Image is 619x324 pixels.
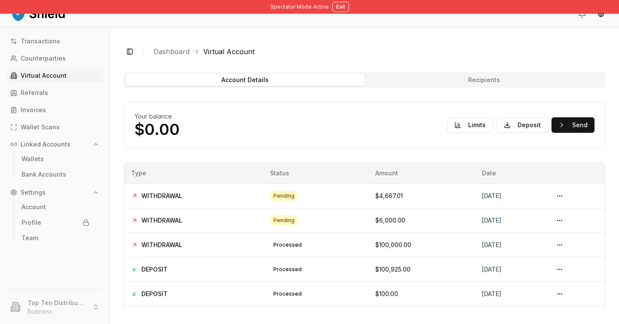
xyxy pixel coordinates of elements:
span: DEPOSIT [141,265,168,274]
p: Account [21,204,46,210]
h2: Your balance [135,112,180,121]
div: processed [270,240,305,250]
p: Virtual Account [21,73,67,79]
a: Wallet Scans [7,120,103,134]
span: $100,925.00 [375,266,411,273]
a: Transactions [7,34,103,48]
button: Account Details [126,74,365,86]
a: Wallets [18,152,93,166]
a: Counterparties [7,52,103,65]
p: Profile [21,220,41,226]
p: Invoices [21,107,46,113]
div: processed [270,264,305,275]
a: Virtual Account [203,46,254,57]
button: Deposit [496,117,548,133]
button: Settings [7,186,103,199]
div: processed [270,289,305,299]
a: Team [18,231,93,245]
a: Referrals [7,86,103,100]
span: $6,000.00 [375,217,405,224]
span: $100.00 [375,290,398,297]
div: [DATE] [482,265,539,274]
a: Virtual Account [7,69,103,83]
button: Send [552,117,594,133]
a: Dashboard [153,46,190,57]
span: WITHDRAWAL [141,192,182,200]
a: Profile [18,216,93,229]
div: [DATE] [482,216,539,225]
p: Settings [21,190,46,196]
a: Invoices [7,103,103,117]
button: Recipients [365,74,604,86]
span: Spectator Mode Active [270,3,329,10]
p: Referrals [21,90,48,96]
div: [DATE] [482,290,539,298]
p: $0.00 [135,121,180,138]
div: [DATE] [482,192,539,200]
p: Counterparties [21,55,66,61]
a: Bank Accounts [18,168,93,181]
th: Date [475,163,546,183]
nav: breadcrumb [153,46,598,57]
span: DEPOSIT [141,290,168,298]
button: Limits [447,117,493,133]
div: pending [270,191,298,201]
span: WITHDRAWAL [141,216,182,225]
span: $100,000.00 [375,241,411,248]
span: WITHDRAWAL [141,241,182,249]
p: Transactions [21,38,60,44]
button: Exit [332,2,349,12]
p: Team [21,235,38,241]
button: Linked Accounts [7,138,103,151]
p: Wallets [21,156,44,162]
div: pending [270,215,298,226]
p: Wallet Scans [21,124,60,130]
p: Linked Accounts [21,141,70,147]
span: $4,667.01 [375,192,403,199]
th: Type [124,163,263,183]
th: Status [263,163,368,183]
a: Account [18,200,93,214]
p: Bank Accounts [21,171,66,177]
div: [DATE] [482,241,539,249]
th: Amount [368,163,475,183]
